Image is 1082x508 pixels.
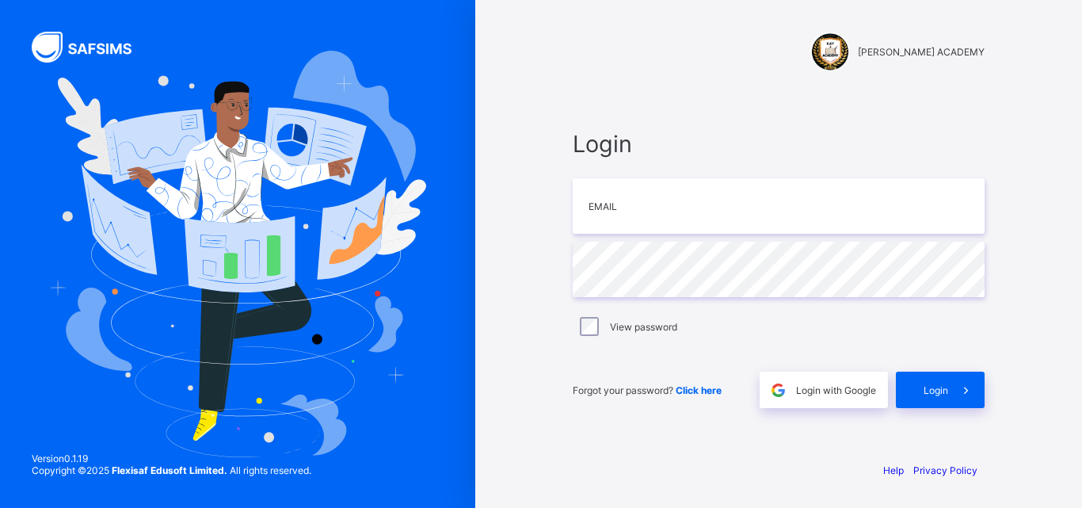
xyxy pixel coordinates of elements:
span: Forgot your password? [573,384,722,396]
span: Login with Google [796,384,876,396]
a: Click here [676,384,722,396]
img: google.396cfc9801f0270233282035f929180a.svg [769,381,787,399]
span: [PERSON_NAME] ACADEMY [858,46,985,58]
label: View password [610,321,677,333]
span: Login [573,130,985,158]
img: SAFSIMS Logo [32,32,150,63]
a: Privacy Policy [913,464,977,476]
span: Version 0.1.19 [32,453,311,464]
strong: Flexisaf Edusoft Limited. [112,464,227,476]
span: Copyright © 2025 All rights reserved. [32,464,311,476]
span: Login [924,384,948,396]
a: Help [883,464,904,476]
img: Hero Image [49,51,426,456]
